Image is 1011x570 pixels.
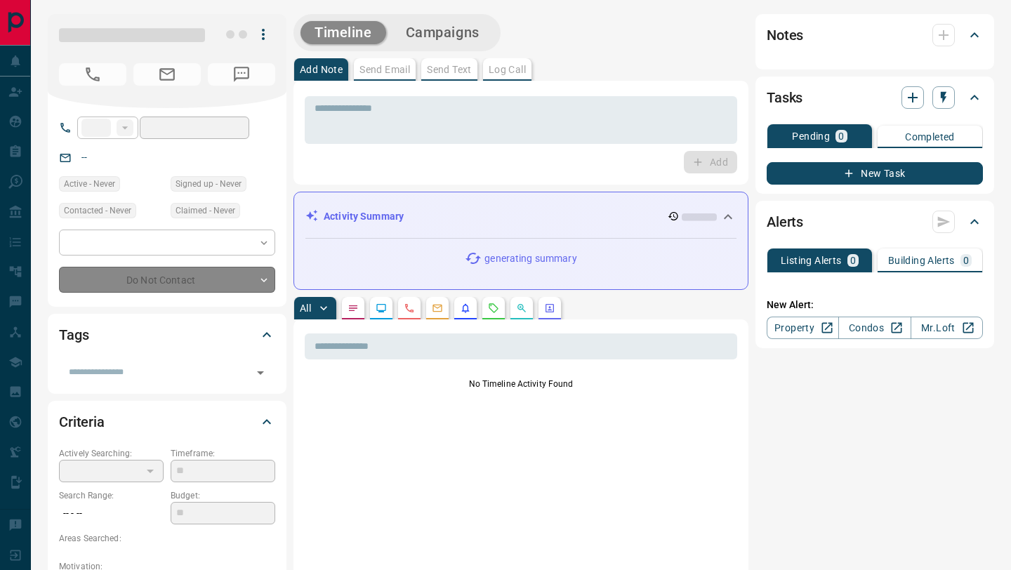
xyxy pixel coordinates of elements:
p: generating summary [484,251,576,266]
p: Search Range: [59,489,164,502]
p: -- - -- [59,502,164,525]
a: Property [767,317,839,339]
p: Timeframe: [171,447,275,460]
h2: Tags [59,324,88,346]
p: Building Alerts [888,256,955,265]
div: Alerts [767,205,983,239]
div: Notes [767,18,983,52]
p: Budget: [171,489,275,502]
span: No Email [133,63,201,86]
span: No Number [208,63,275,86]
p: Activity Summary [324,209,404,224]
p: Add Note [300,65,343,74]
svg: Agent Actions [544,303,555,314]
svg: Requests [488,303,499,314]
a: -- [81,152,87,163]
p: New Alert: [767,298,983,312]
svg: Notes [348,303,359,314]
svg: Lead Browsing Activity [376,303,387,314]
p: Areas Searched: [59,532,275,545]
h2: Criteria [59,411,105,433]
div: Activity Summary [305,204,736,230]
div: Tasks [767,81,983,114]
button: Campaigns [392,21,494,44]
a: Condos [838,317,911,339]
span: Active - Never [64,177,115,191]
p: 0 [850,256,856,265]
p: Listing Alerts [781,256,842,265]
span: Contacted - Never [64,204,131,218]
span: Signed up - Never [176,177,242,191]
button: Open [251,363,270,383]
p: 0 [838,131,844,141]
svg: Opportunities [516,303,527,314]
svg: Emails [432,303,443,314]
svg: Calls [404,303,415,314]
p: 0 [963,256,969,265]
h2: Notes [767,24,803,46]
h2: Tasks [767,86,802,109]
p: Completed [905,132,955,142]
a: Mr.Loft [911,317,983,339]
span: No Number [59,63,126,86]
p: Pending [792,131,830,141]
p: No Timeline Activity Found [305,378,737,390]
p: Actively Searching: [59,447,164,460]
span: Claimed - Never [176,204,235,218]
div: Tags [59,318,275,352]
p: All [300,303,311,313]
svg: Listing Alerts [460,303,471,314]
div: Criteria [59,405,275,439]
div: Do Not Contact [59,267,275,293]
button: New Task [767,162,983,185]
button: Timeline [300,21,386,44]
h2: Alerts [767,211,803,233]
